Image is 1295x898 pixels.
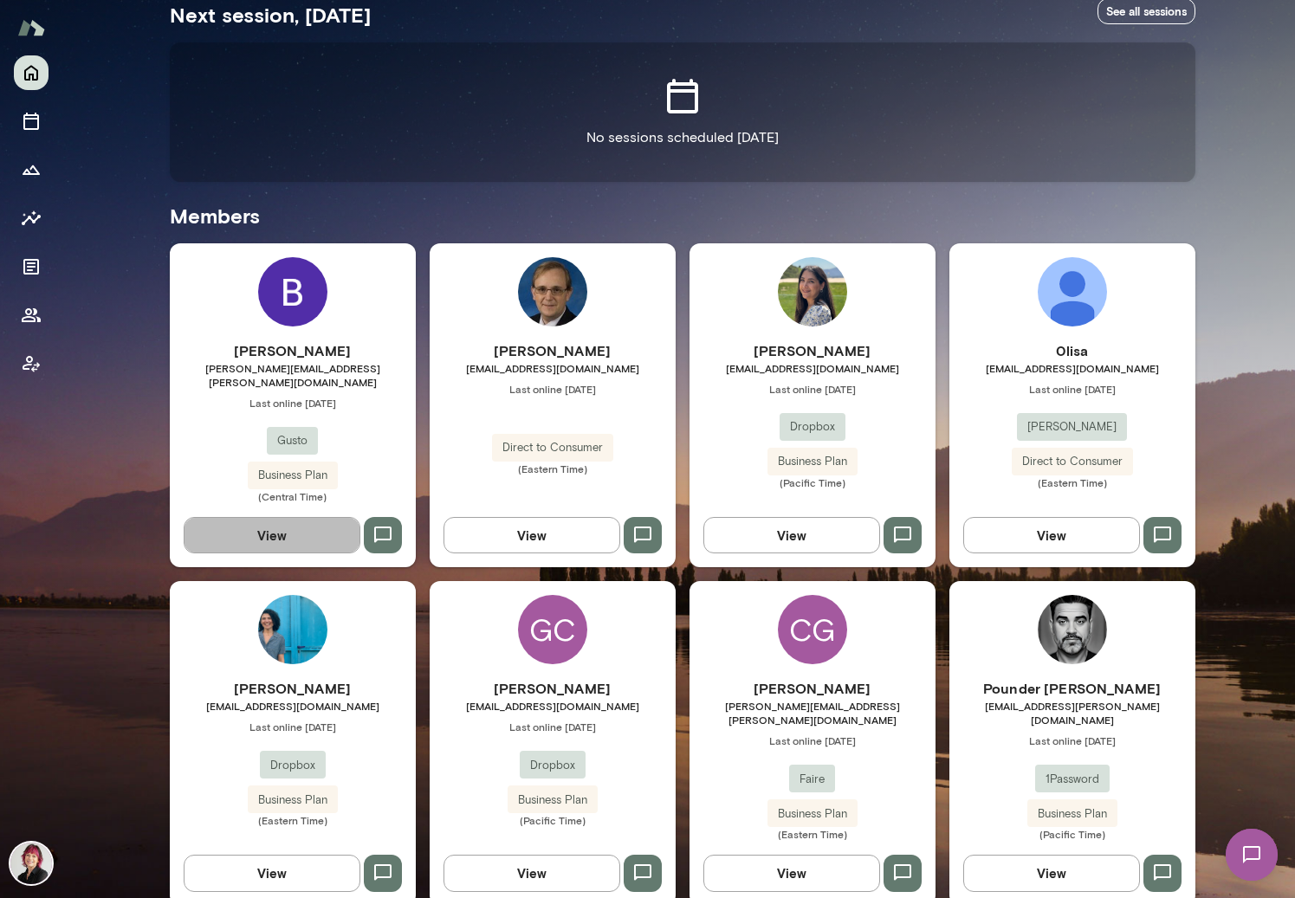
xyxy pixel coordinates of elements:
[778,595,847,664] div: CG
[690,382,936,396] span: Last online [DATE]
[444,517,620,553] button: View
[1038,257,1107,326] img: 0lisa
[184,517,360,553] button: View
[258,595,327,664] img: Alexandra Brown
[518,595,587,664] div: GC
[170,361,416,389] span: [PERSON_NAME][EMAIL_ADDRESS][PERSON_NAME][DOMAIN_NAME]
[248,791,338,809] span: Business Plan
[690,361,936,375] span: [EMAIL_ADDRESS][DOMAIN_NAME]
[1035,771,1110,788] span: 1Password
[949,733,1195,747] span: Last online [DATE]
[430,699,676,713] span: [EMAIL_ADDRESS][DOMAIN_NAME]
[1038,595,1107,664] img: Pounder Baehr
[14,201,49,236] button: Insights
[430,462,676,475] span: (Eastern Time)
[703,517,880,553] button: View
[518,257,587,326] img: Richard Teel
[14,346,49,381] button: Client app
[949,678,1195,699] h6: Pounder [PERSON_NAME]
[267,432,318,449] span: Gusto
[949,361,1195,375] span: [EMAIL_ADDRESS][DOMAIN_NAME]
[170,720,416,733] span: Last online [DATE]
[963,855,1140,891] button: View
[690,699,936,727] span: [PERSON_NAME][EMAIL_ADDRESS][PERSON_NAME][DOMAIN_NAME]
[690,678,936,699] h6: [PERSON_NAME]
[248,467,338,484] span: Business Plan
[1027,805,1117,823] span: Business Plan
[14,104,49,139] button: Sessions
[586,127,779,148] p: No sessions scheduled [DATE]
[17,11,45,44] img: Mento
[430,720,676,733] span: Last online [DATE]
[690,733,936,747] span: Last online [DATE]
[258,257,327,326] img: Bethany Schwanke
[170,396,416,410] span: Last online [DATE]
[703,855,880,891] button: View
[170,813,416,827] span: (Eastern Time)
[430,813,676,827] span: (Pacific Time)
[14,249,49,284] button: Documents
[14,55,49,90] button: Home
[170,1,371,29] h5: Next session, [DATE]
[949,699,1195,727] span: [EMAIL_ADDRESS][PERSON_NAME][DOMAIN_NAME]
[778,257,847,326] img: Mana Sadeghi
[14,152,49,187] button: Growth Plan
[690,475,936,489] span: (Pacific Time)
[780,418,845,436] span: Dropbox
[508,791,598,809] span: Business Plan
[10,843,52,884] img: Leigh Allen-Arredondo
[444,855,620,891] button: View
[170,489,416,503] span: (Central Time)
[520,757,586,774] span: Dropbox
[1012,453,1133,470] span: Direct to Consumer
[170,202,1195,229] h5: Members
[949,340,1195,361] h6: 0lisa
[430,340,676,361] h6: [PERSON_NAME]
[260,757,326,774] span: Dropbox
[767,805,858,823] span: Business Plan
[14,298,49,333] button: Members
[690,827,936,841] span: (Eastern Time)
[492,439,613,456] span: Direct to Consumer
[430,361,676,375] span: [EMAIL_ADDRESS][DOMAIN_NAME]
[430,382,676,396] span: Last online [DATE]
[949,827,1195,841] span: (Pacific Time)
[170,699,416,713] span: [EMAIL_ADDRESS][DOMAIN_NAME]
[949,475,1195,489] span: (Eastern Time)
[184,855,360,891] button: View
[690,340,936,361] h6: [PERSON_NAME]
[789,771,835,788] span: Faire
[170,678,416,699] h6: [PERSON_NAME]
[963,517,1140,553] button: View
[430,678,676,699] h6: [PERSON_NAME]
[170,340,416,361] h6: [PERSON_NAME]
[1017,418,1127,436] span: [PERSON_NAME]
[949,382,1195,396] span: Last online [DATE]
[767,453,858,470] span: Business Plan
